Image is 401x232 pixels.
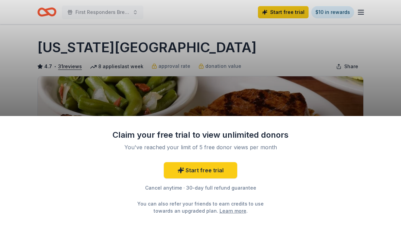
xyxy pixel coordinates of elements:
div: Claim your free trial to view unlimited donors [112,130,289,140]
a: Learn more [220,207,246,214]
div: You've reached your limit of 5 free donor views per month [120,143,281,151]
a: Start free trial [164,162,237,178]
div: Cancel anytime · 30-day full refund guarantee [112,184,289,192]
div: You can also refer your friends to earn credits to use towards an upgraded plan. . [131,200,270,214]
